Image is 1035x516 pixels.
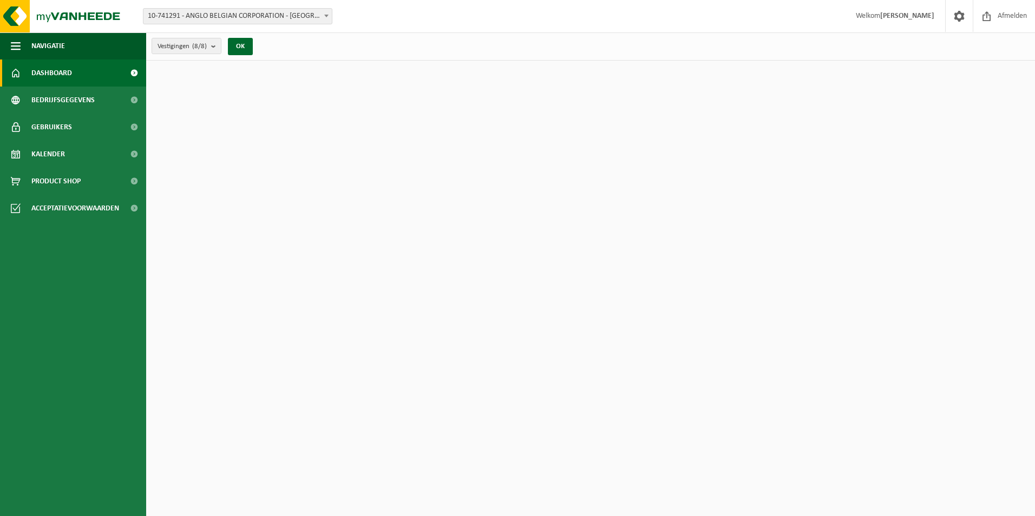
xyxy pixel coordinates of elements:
[31,168,81,195] span: Product Shop
[31,195,119,222] span: Acceptatievoorwaarden
[143,9,332,24] span: 10-741291 - ANGLO BELGIAN CORPORATION - GENT
[31,32,65,59] span: Navigatie
[31,59,72,87] span: Dashboard
[31,141,65,168] span: Kalender
[880,12,934,20] strong: [PERSON_NAME]
[228,38,253,55] button: OK
[31,114,72,141] span: Gebruikers
[152,38,221,54] button: Vestigingen(8/8)
[143,8,332,24] span: 10-741291 - ANGLO BELGIAN CORPORATION - GENT
[192,43,207,50] count: (8/8)
[158,38,207,55] span: Vestigingen
[31,87,95,114] span: Bedrijfsgegevens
